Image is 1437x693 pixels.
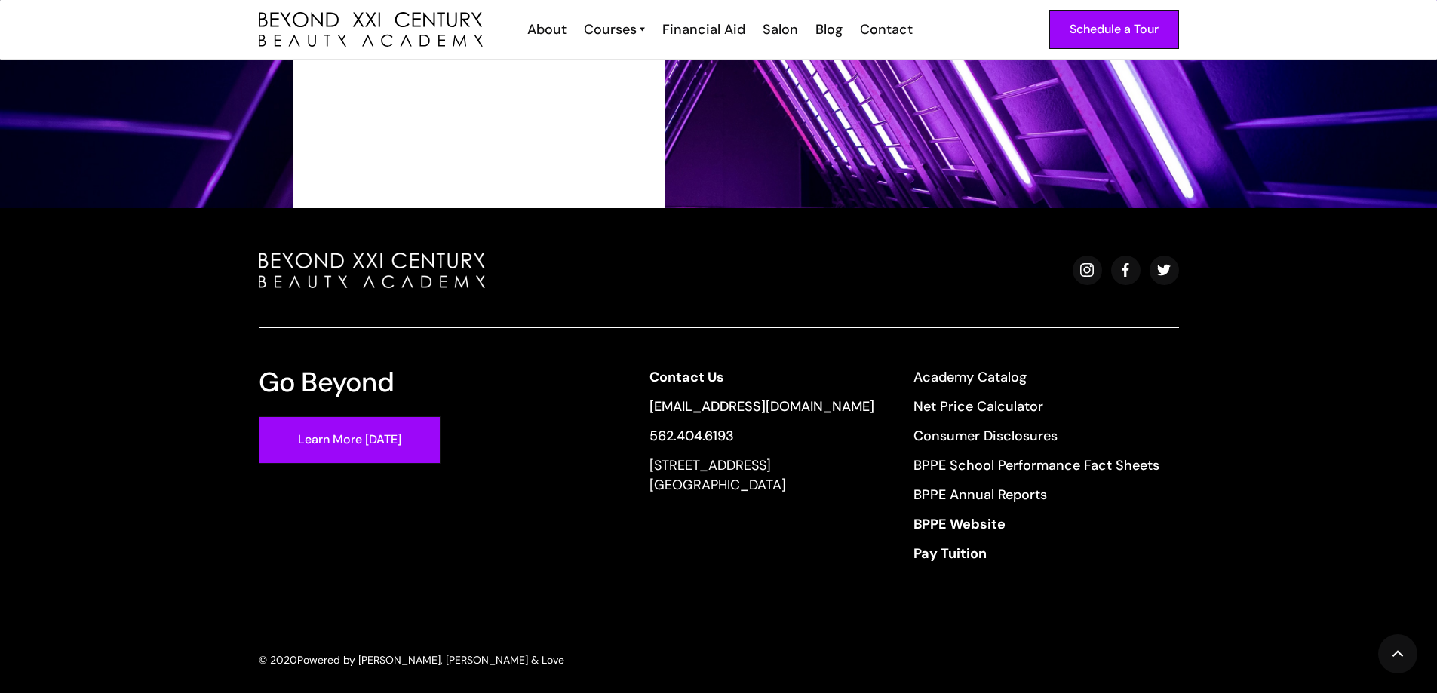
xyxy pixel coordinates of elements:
[649,426,874,446] a: 562.404.6193
[815,20,843,39] div: Blog
[1070,20,1159,39] div: Schedule a Tour
[259,12,483,48] img: beyond 21st century beauty academy logo
[259,367,395,397] h3: Go Beyond
[527,20,567,39] div: About
[913,544,987,563] strong: Pay Tuition
[763,20,798,39] div: Salon
[297,652,564,668] div: Powered by [PERSON_NAME], [PERSON_NAME] & Love
[913,455,1159,475] a: BPPE School Performance Fact Sheets
[850,20,920,39] a: Contact
[649,368,724,386] strong: Contact Us
[259,416,441,464] a: Learn More [DATE]
[913,515,1006,533] strong: BPPE Website
[259,12,483,48] a: home
[913,485,1159,504] a: BPPE Annual Reports
[584,20,645,39] a: Courses
[1049,10,1179,49] a: Schedule a Tour
[517,20,574,39] a: About
[649,367,874,387] a: Contact Us
[913,426,1159,446] a: Consumer Disclosures
[259,652,297,668] div: © 2020
[806,20,850,39] a: Blog
[913,397,1159,416] a: Net Price Calculator
[259,253,485,288] img: beyond beauty logo
[652,20,753,39] a: Financial Aid
[753,20,806,39] a: Salon
[649,397,874,416] a: [EMAIL_ADDRESS][DOMAIN_NAME]
[860,20,913,39] div: Contact
[913,367,1159,387] a: Academy Catalog
[649,455,874,495] div: [STREET_ADDRESS] [GEOGRAPHIC_DATA]
[662,20,745,39] div: Financial Aid
[913,544,1159,563] a: Pay Tuition
[584,20,637,39] div: Courses
[913,514,1159,534] a: BPPE Website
